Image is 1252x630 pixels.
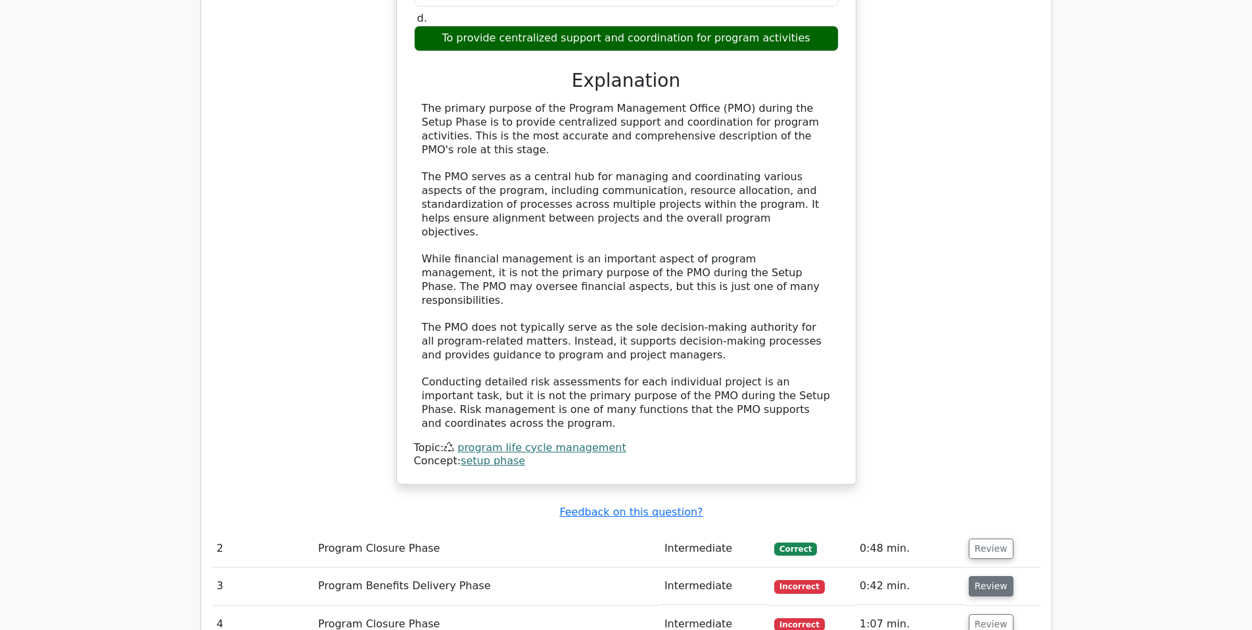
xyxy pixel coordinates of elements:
[422,70,831,92] h3: Explanation
[457,441,626,454] a: program life cycle management
[414,26,839,51] div: To provide centralized support and coordination for program activities
[422,102,831,430] div: The primary purpose of the Program Management Office (PMO) during the Setup Phase is to provide c...
[854,568,963,605] td: 0:42 min.
[774,543,817,556] span: Correct
[659,568,769,605] td: Intermediate
[774,580,825,593] span: Incorrect
[969,576,1013,596] button: Review
[313,530,659,568] td: Program Closure Phase
[417,12,427,24] span: d.
[414,441,839,455] div: Topic:
[659,530,769,568] td: Intermediate
[313,568,659,605] td: Program Benefits Delivery Phase
[854,530,963,568] td: 0:48 min.
[212,530,313,568] td: 2
[461,454,525,467] a: setup phase
[414,454,839,468] div: Concept:
[212,568,313,605] td: 3
[969,539,1013,559] button: Review
[559,506,703,518] a: Feedback on this question?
